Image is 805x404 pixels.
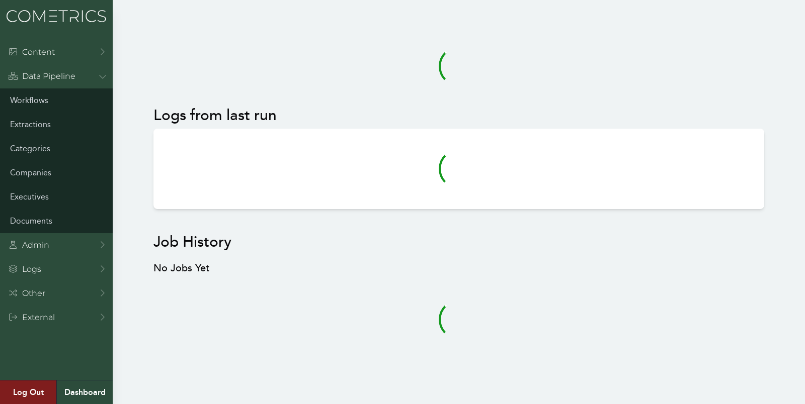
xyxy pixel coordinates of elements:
svg: audio-loading [439,149,479,189]
svg: audio-loading [439,299,479,340]
h2: Logs from last run [153,107,764,125]
div: Data Pipeline [8,70,75,82]
h3: No Jobs Yet [153,261,764,275]
a: Dashboard [56,380,113,404]
div: Admin [8,239,49,251]
svg: audio-loading [439,46,479,86]
div: External [8,312,55,324]
h2: Job History [153,233,764,251]
div: Content [8,46,55,58]
div: Other [8,287,45,299]
div: Logs [8,263,41,275]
